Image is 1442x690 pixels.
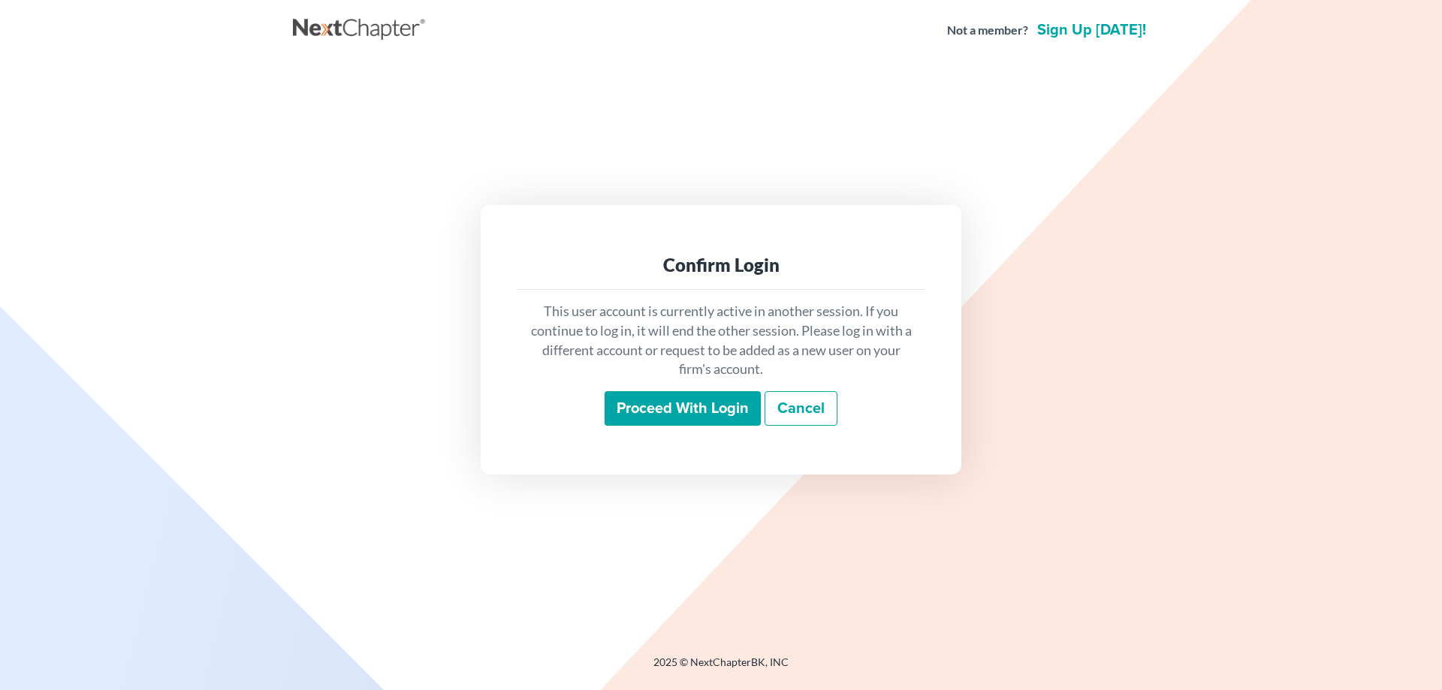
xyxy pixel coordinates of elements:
[529,253,913,277] div: Confirm Login
[529,302,913,379] p: This user account is currently active in another session. If you continue to log in, it will end ...
[605,391,761,426] input: Proceed with login
[1034,23,1149,38] a: Sign up [DATE]!
[765,391,837,426] a: Cancel
[293,655,1149,682] div: 2025 © NextChapterBK, INC
[947,22,1028,39] strong: Not a member?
